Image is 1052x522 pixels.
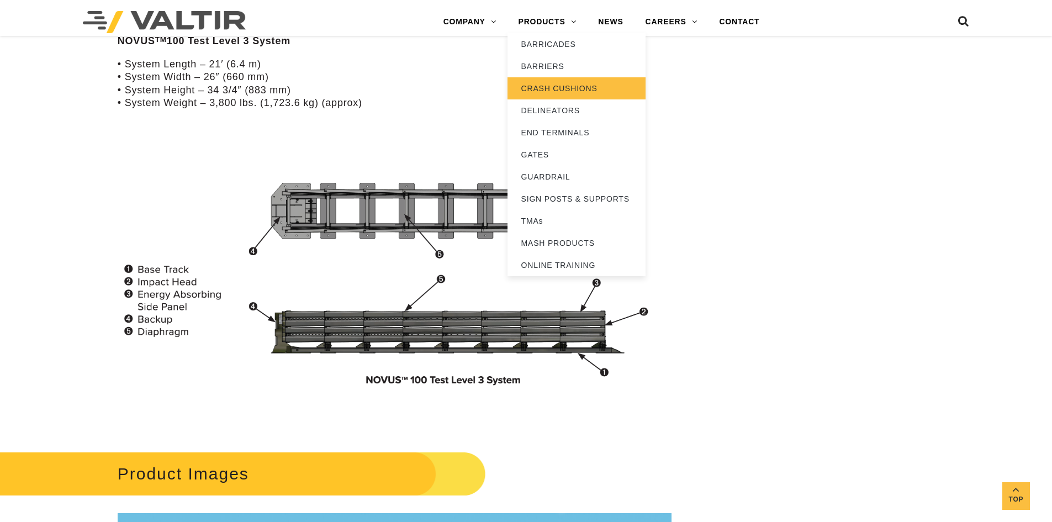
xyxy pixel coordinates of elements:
[508,144,646,166] a: GATES
[508,166,646,188] a: GUARDRAIL
[587,11,634,33] a: NEWS
[508,55,646,77] a: BARRIERS
[118,35,290,46] strong: NOVUS 100 Test Level 3 System
[508,254,646,276] a: ONLINE TRAINING
[1002,493,1030,506] span: Top
[635,11,709,33] a: CAREERS
[83,11,246,33] img: Valtir
[432,11,508,33] a: COMPANY
[508,210,646,232] a: TMAs
[508,33,646,55] a: BARRICADES
[508,122,646,144] a: END TERMINALS
[508,99,646,122] a: DELINEATORS
[508,11,588,33] a: PRODUCTS
[118,58,672,110] p: • System Length – 21′ (6.4 m) • System Width – 26″ (660 mm) • System Height – 34 3/4″ (883 mm) • ...
[508,188,646,210] a: SIGN POSTS & SUPPORTS
[708,11,770,33] a: CONTACT
[155,35,167,44] sup: TM
[508,77,646,99] a: CRASH CUSHIONS
[1002,482,1030,510] a: Top
[508,232,646,254] a: MASH PRODUCTS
